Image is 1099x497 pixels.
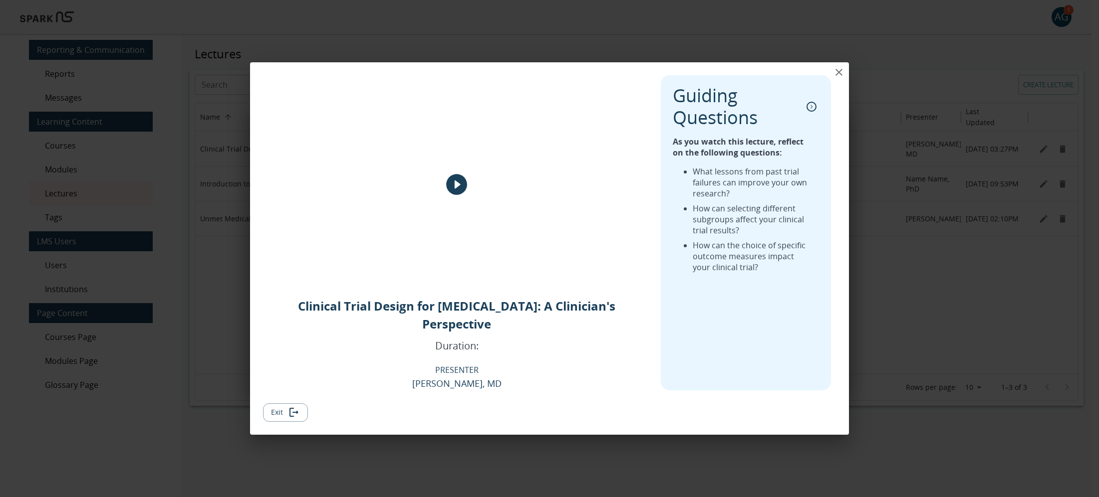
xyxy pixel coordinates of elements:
[263,403,308,422] button: Exit
[693,166,809,199] li: What lessons from past trial failures can improve your own research?
[804,99,819,114] button: collapse
[673,136,804,158] strong: As you watch this lecture, reflect on the following questions:
[263,297,651,333] p: Clinical Trial Design for [MEDICAL_DATA]: A Clinician's Perspective
[263,75,651,293] div: Image Cover
[442,169,472,199] button: play
[412,376,502,390] p: [PERSON_NAME], MD
[693,240,809,273] li: How can the choice of specific outcome measures impact your clinical trial?
[829,62,849,82] button: close
[435,364,479,375] p: PRESENTER
[693,203,809,236] li: How can selecting different subgroups affect your clinical trial results?
[435,339,479,352] p: Duration:
[673,85,796,128] p: Guiding Questions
